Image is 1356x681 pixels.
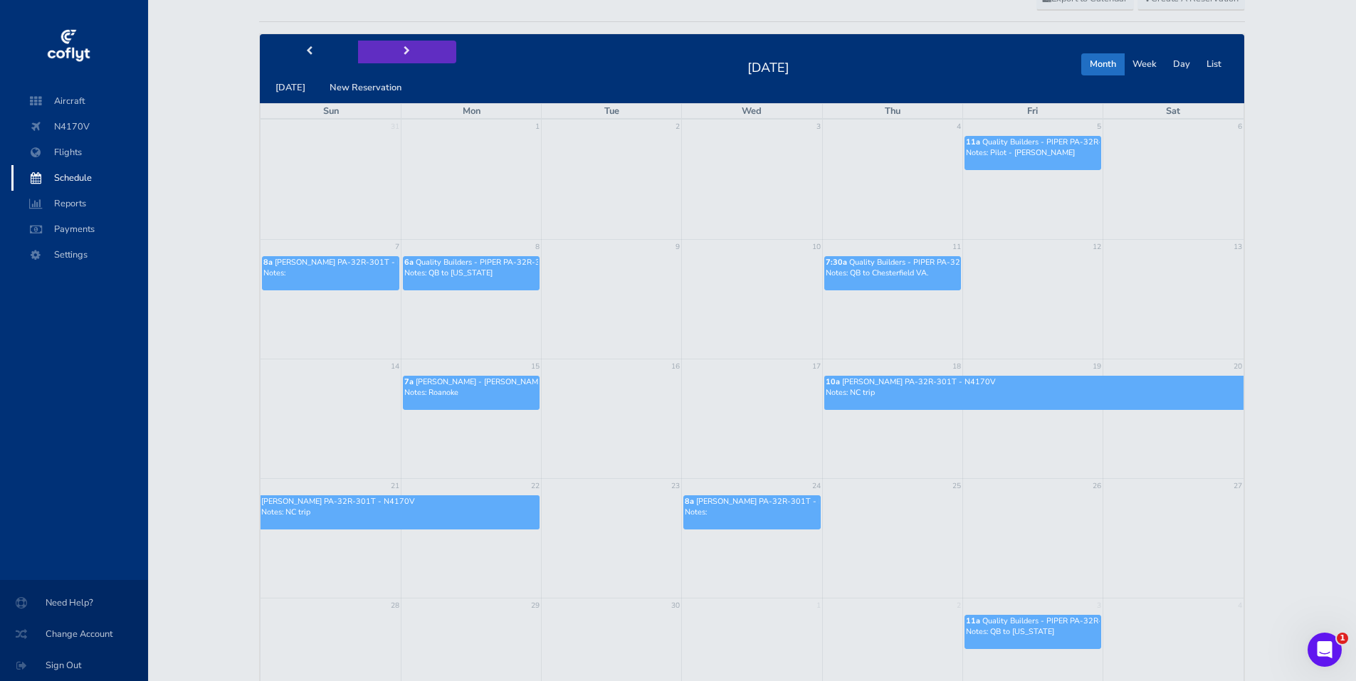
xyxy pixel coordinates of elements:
[389,479,401,493] a: 21
[389,598,401,613] a: 28
[263,268,398,278] p: Notes:
[416,376,638,387] span: [PERSON_NAME] - [PERSON_NAME] PA-32R-301T - N4170V
[323,105,339,117] span: Sun
[951,479,962,493] a: 25
[604,105,619,117] span: Tue
[966,137,980,147] span: 11a
[1308,633,1342,667] iframe: Intercom live chat
[811,240,822,254] a: 10
[955,120,962,134] a: 4
[530,598,541,613] a: 29
[1232,479,1244,493] a: 27
[26,139,134,165] span: Flights
[670,479,681,493] a: 23
[358,41,456,63] button: next
[951,240,962,254] a: 11
[966,626,1100,637] p: Notes: QB to [US_STATE]
[530,479,541,493] a: 22
[26,114,134,139] span: N4170V
[26,88,134,114] span: Aircraft
[26,191,134,216] span: Reports
[17,590,131,616] span: Need Help?
[670,598,681,613] a: 30
[1165,53,1199,75] button: Day
[416,257,594,268] span: Quality Builders - PIPER PA-32R-301T - N4170V
[674,240,681,254] a: 9
[966,147,1100,158] p: Notes: Pilot - [PERSON_NAME]
[815,598,822,613] a: 1
[1236,120,1244,134] a: 6
[1124,53,1165,75] button: Week
[45,25,92,68] img: coflyt logo
[849,257,1028,268] span: Quality Builders - PIPER PA-32R-301T - N4170V
[530,359,541,374] a: 15
[394,240,401,254] a: 7
[982,616,1161,626] span: Quality Builders - PIPER PA-32R-301T - N4170V
[670,359,681,374] a: 16
[404,376,414,387] span: 7a
[696,496,850,507] span: [PERSON_NAME] PA-32R-301T - N4170V
[26,165,134,191] span: Schedule
[811,359,822,374] a: 17
[261,507,538,517] p: Notes: NC trip
[275,257,429,268] span: [PERSON_NAME] PA-32R-301T - N4170V
[17,653,131,678] span: Sign Out
[1198,53,1230,75] button: List
[17,621,131,647] span: Change Account
[811,479,822,493] a: 24
[826,268,960,278] p: Notes: QB to Chesterfield VA.
[26,216,134,242] span: Payments
[1095,120,1103,134] a: 5
[951,359,962,374] a: 18
[842,376,996,387] span: [PERSON_NAME] PA-32R-301T - N4170V
[1232,240,1244,254] a: 13
[826,387,1243,398] p: Notes: NC trip
[815,120,822,134] a: 3
[1232,359,1244,374] a: 20
[261,496,415,507] span: [PERSON_NAME] PA-32R-301T - N4170V
[826,257,847,268] span: 7:30a
[742,105,762,117] span: Wed
[260,41,358,63] button: prev
[1027,105,1038,117] span: Fri
[404,268,538,278] p: Notes: QB to [US_STATE]
[1166,105,1180,117] span: Sat
[739,56,798,76] h2: [DATE]
[1091,240,1103,254] a: 12
[955,598,962,613] a: 2
[404,257,414,268] span: 6a
[885,105,900,117] span: Thu
[685,496,694,507] span: 8a
[1095,598,1103,613] a: 3
[389,359,401,374] a: 14
[1236,598,1244,613] a: 4
[685,507,819,517] p: Notes:
[1091,359,1103,374] a: 19
[826,376,840,387] span: 10a
[1091,479,1103,493] a: 26
[1081,53,1125,75] button: Month
[26,242,134,268] span: Settings
[321,77,410,99] button: New Reservation
[463,105,480,117] span: Mon
[404,387,538,398] p: Notes: Roanoke
[267,77,314,99] button: [DATE]
[966,616,980,626] span: 11a
[674,120,681,134] a: 2
[263,257,273,268] span: 8a
[1337,633,1348,644] span: 1
[982,137,1161,147] span: Quality Builders - PIPER PA-32R-301T - N4170V
[534,120,541,134] a: 1
[534,240,541,254] a: 8
[389,120,401,134] a: 31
